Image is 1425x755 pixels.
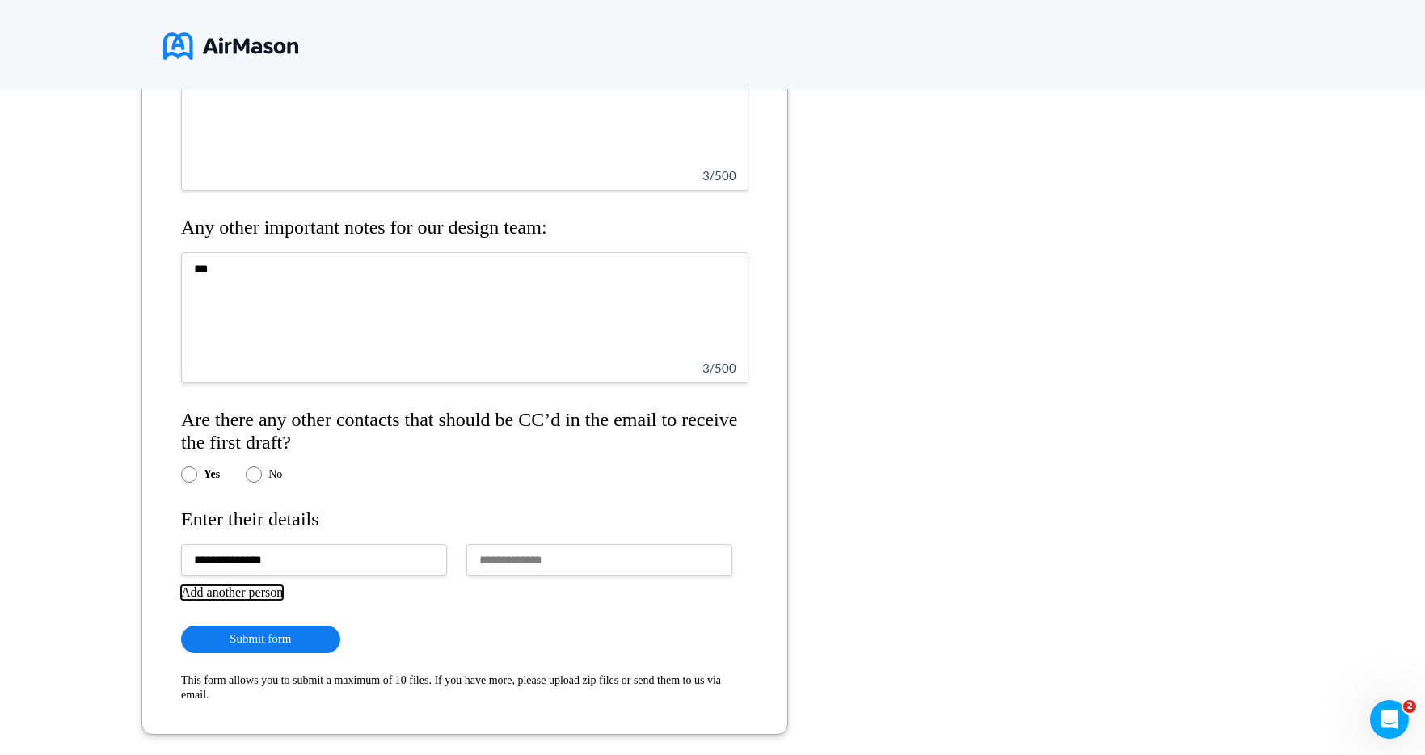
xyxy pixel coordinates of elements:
[702,168,736,183] span: 3 / 500
[163,26,298,66] img: logo
[181,508,748,531] h4: Enter their details
[204,468,220,481] label: Yes
[181,626,340,652] button: Submit form
[268,468,282,481] label: No
[1403,700,1416,713] span: 2
[181,585,283,600] button: Add another person
[702,361,736,375] span: 3 / 500
[1370,700,1409,739] iframe: Intercom live chat
[181,674,721,701] span: This form allows you to submit a maximum of 10 files. If you have more, please upload zip files o...
[181,409,748,453] h4: Are there any other contacts that should be CC’d in the email to receive the first draft?
[181,217,748,239] h4: Any other important notes for our design team:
